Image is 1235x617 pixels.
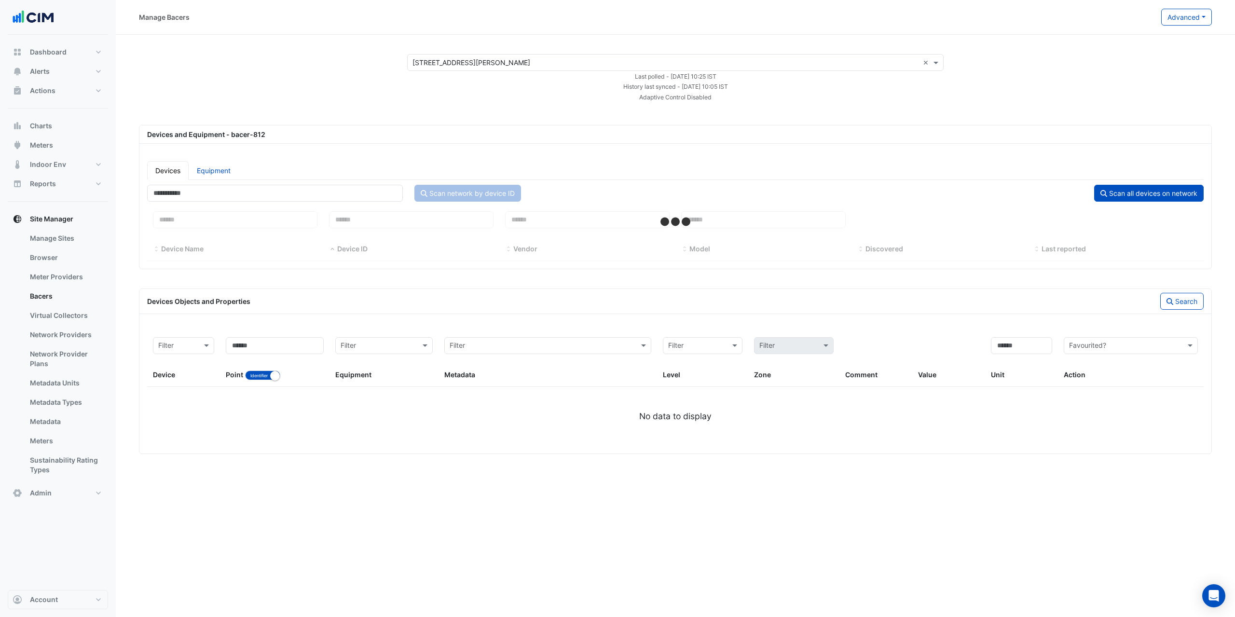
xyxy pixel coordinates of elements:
[8,42,108,62] button: Dashboard
[147,161,189,180] a: Devices
[22,393,108,412] a: Metadata Types
[147,410,1204,423] div: No data to display
[30,67,50,76] span: Alerts
[30,121,52,131] span: Charts
[22,412,108,431] a: Metadata
[337,245,368,253] span: Device ID
[30,140,53,150] span: Meters
[681,246,688,253] span: Model
[22,267,108,287] a: Meter Providers
[22,431,108,451] a: Meters
[30,86,55,96] span: Actions
[845,370,878,379] span: Comment
[663,370,680,379] span: Level
[8,483,108,503] button: Admin
[147,297,250,305] span: Devices Objects and Properties
[635,73,716,80] small: Thu 21-Aug-2025 10:25 BST
[923,57,931,68] span: Clear
[13,67,22,76] app-icon: Alerts
[153,246,160,253] span: Device Name
[161,245,204,253] span: Device Name
[22,325,108,344] a: Network Providers
[8,590,108,609] button: Account
[1202,584,1225,607] div: Open Intercom Messenger
[30,214,73,224] span: Site Manager
[918,370,936,379] span: Value
[153,370,175,379] span: Device
[22,344,108,373] a: Network Provider Plans
[1033,246,1040,253] span: Last reported
[505,246,512,253] span: Vendor
[30,488,52,498] span: Admin
[991,370,1004,379] span: Unit
[30,595,58,604] span: Account
[30,179,56,189] span: Reports
[141,129,1209,139] div: Devices and Equipment - bacer-812
[748,337,839,354] div: Please select Filter first
[689,245,710,253] span: Model
[22,229,108,248] a: Manage Sites
[513,245,537,253] span: Vendor
[329,246,336,253] span: Device ID
[22,248,108,267] a: Browser
[8,136,108,155] button: Meters
[13,179,22,189] app-icon: Reports
[13,160,22,169] app-icon: Indoor Env
[13,121,22,131] app-icon: Charts
[8,62,108,81] button: Alerts
[444,370,475,379] span: Metadata
[1064,370,1085,379] span: Action
[22,373,108,393] a: Metadata Units
[12,8,55,27] img: Company Logo
[8,155,108,174] button: Indoor Env
[335,370,371,379] span: Equipment
[623,83,728,90] small: Thu 21-Aug-2025 10:05 BST
[13,488,22,498] app-icon: Admin
[8,116,108,136] button: Charts
[139,12,190,22] div: Manage Bacers
[189,161,239,180] a: Equipment
[1042,245,1086,253] span: Last reported
[8,174,108,193] button: Reports
[13,214,22,224] app-icon: Site Manager
[13,140,22,150] app-icon: Meters
[245,370,280,379] ui-switch: Toggle between object name and object identifier
[22,451,108,480] a: Sustainability Rating Types
[639,94,712,101] small: Adaptive Control Disabled
[30,160,66,169] span: Indoor Env
[8,229,108,483] div: Site Manager
[13,47,22,57] app-icon: Dashboard
[8,81,108,100] button: Actions
[1161,9,1212,26] button: Advanced
[30,47,67,57] span: Dashboard
[857,246,864,253] span: Discovered
[865,245,903,253] span: Discovered
[754,370,771,379] span: Zone
[8,209,108,229] button: Site Manager
[1160,293,1204,310] button: Search
[13,86,22,96] app-icon: Actions
[22,287,108,306] a: Bacers
[22,306,108,325] a: Virtual Collectors
[226,370,243,379] span: Point
[1094,185,1204,202] button: Scan all devices on network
